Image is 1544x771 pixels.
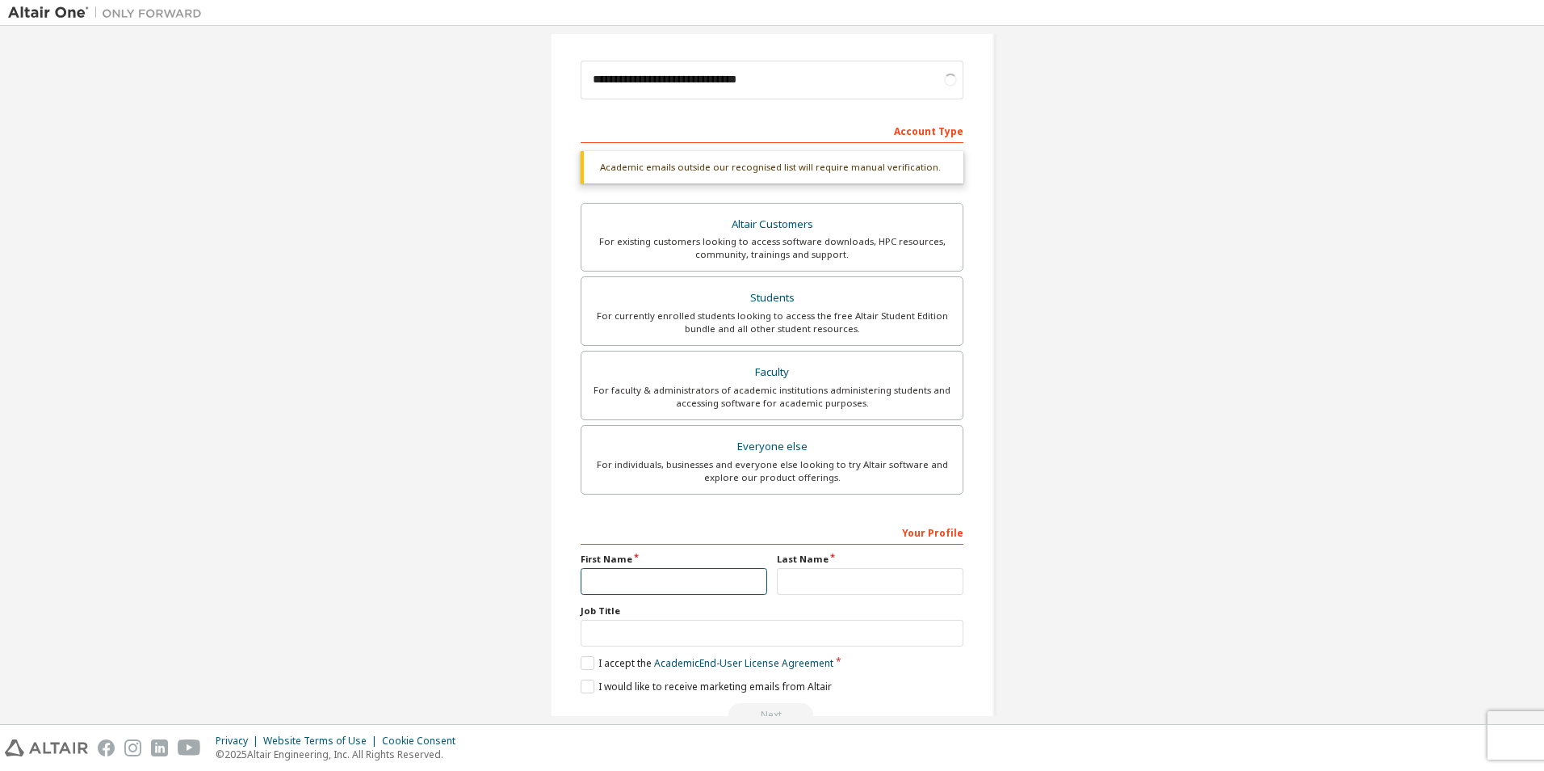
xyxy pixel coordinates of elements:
div: Please wait while checking email ... [581,703,963,727]
div: Your Profile [581,519,963,545]
label: I accept the [581,656,833,670]
label: I would like to receive marketing emails from Altair [581,680,832,693]
div: Faculty [591,361,953,384]
div: Students [591,287,953,310]
div: Website Terms of Use [263,735,382,748]
img: linkedin.svg [151,739,168,756]
div: Account Type [581,117,963,143]
div: For currently enrolled students looking to access the free Altair Student Edition bundle and all ... [591,310,953,335]
div: Everyone else [591,436,953,458]
label: Job Title [581,605,963,617]
div: For individuals, businesses and everyone else looking to try Altair software and explore our prod... [591,458,953,484]
img: instagram.svg [124,739,141,756]
img: facebook.svg [98,739,115,756]
label: Last Name [777,553,963,566]
div: Academic emails outside our recognised list will require manual verification. [581,151,963,183]
img: altair_logo.svg [5,739,88,756]
div: Privacy [216,735,263,748]
div: Altair Customers [591,213,953,236]
p: © 2025 Altair Engineering, Inc. All Rights Reserved. [216,748,465,761]
div: For faculty & administrators of academic institutions administering students and accessing softwa... [591,384,953,410]
div: For existing customers looking to access software downloads, HPC resources, community, trainings ... [591,235,953,261]
a: Academic End-User License Agreement [654,656,833,670]
div: Cookie Consent [382,735,465,748]
img: youtube.svg [178,739,201,756]
label: First Name [581,553,767,566]
img: Altair One [8,5,210,21]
